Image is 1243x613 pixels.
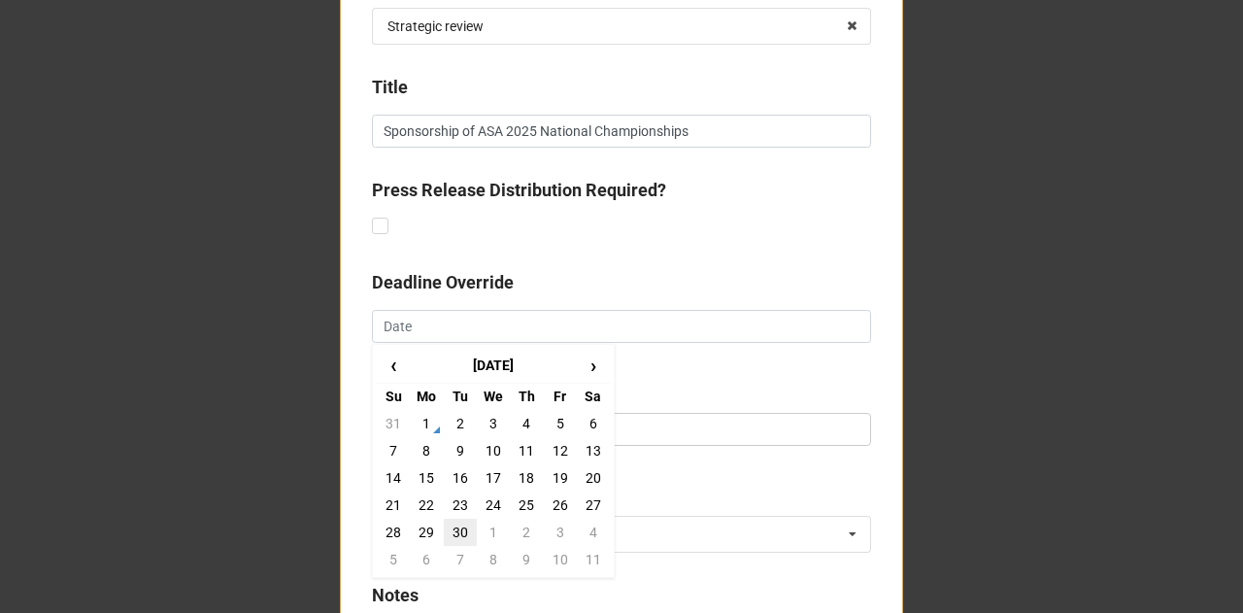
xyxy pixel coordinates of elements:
[410,519,443,546] td: 29
[543,437,576,464] td: 12
[377,546,410,573] td: 5
[577,383,610,410] th: Sa
[510,437,543,464] td: 11
[577,410,610,437] td: 6
[410,349,576,384] th: [DATE]
[372,177,666,204] label: Press Release Distribution Required?
[377,383,410,410] th: Su
[543,546,576,573] td: 10
[444,437,477,464] td: 9
[410,437,443,464] td: 8
[543,464,576,492] td: 19
[444,383,477,410] th: Tu
[510,464,543,492] td: 18
[410,410,443,437] td: 1
[377,437,410,464] td: 7
[477,383,510,410] th: We
[577,519,610,546] td: 4
[477,519,510,546] td: 1
[477,492,510,519] td: 24
[510,410,543,437] td: 4
[444,546,477,573] td: 7
[577,546,610,573] td: 11
[543,383,576,410] th: Fr
[377,519,410,546] td: 28
[477,546,510,573] td: 8
[410,546,443,573] td: 6
[477,464,510,492] td: 17
[410,383,443,410] th: Mo
[378,350,409,382] span: ‹
[477,410,510,437] td: 3
[543,519,576,546] td: 3
[510,492,543,519] td: 25
[372,269,514,296] label: Deadline Override
[577,464,610,492] td: 20
[477,437,510,464] td: 10
[444,464,477,492] td: 16
[372,74,408,101] label: Title
[510,519,543,546] td: 2
[578,350,609,382] span: ›
[410,492,443,519] td: 22
[510,383,543,410] th: Th
[444,410,477,437] td: 2
[372,582,419,609] label: Notes
[444,519,477,546] td: 30
[372,310,871,343] input: Date
[377,464,410,492] td: 14
[543,410,576,437] td: 5
[377,410,410,437] td: 31
[510,546,543,573] td: 9
[387,19,484,33] div: Strategic review
[577,492,610,519] td: 27
[543,492,576,519] td: 26
[444,492,477,519] td: 23
[577,437,610,464] td: 13
[410,464,443,492] td: 15
[377,492,410,519] td: 21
